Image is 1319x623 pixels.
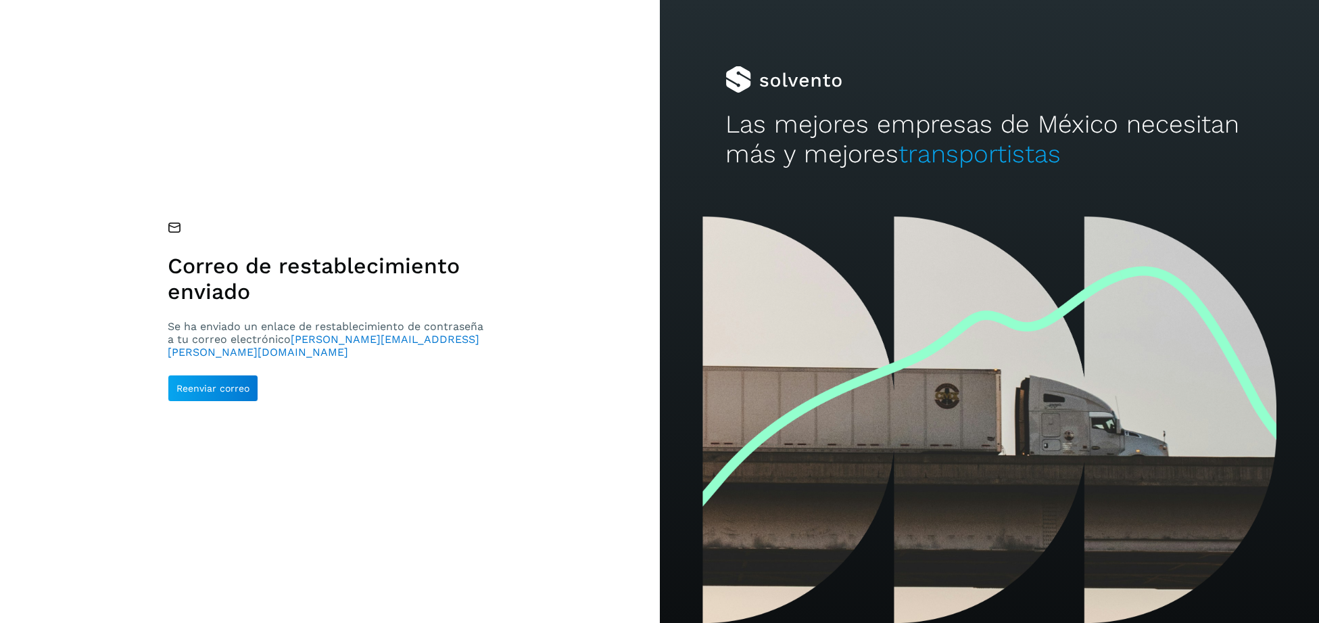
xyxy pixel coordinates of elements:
h2: Las mejores empresas de México necesitan más y mejores [725,110,1253,170]
button: Reenviar correo [168,375,258,402]
h1: Correo de restablecimiento enviado [168,253,489,305]
p: Se ha enviado un enlace de restablecimiento de contraseña a tu correo electrónico [168,320,489,359]
span: transportistas [898,139,1061,168]
span: Reenviar correo [176,384,249,393]
span: [PERSON_NAME][EMAIL_ADDRESS][PERSON_NAME][DOMAIN_NAME] [168,333,479,359]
